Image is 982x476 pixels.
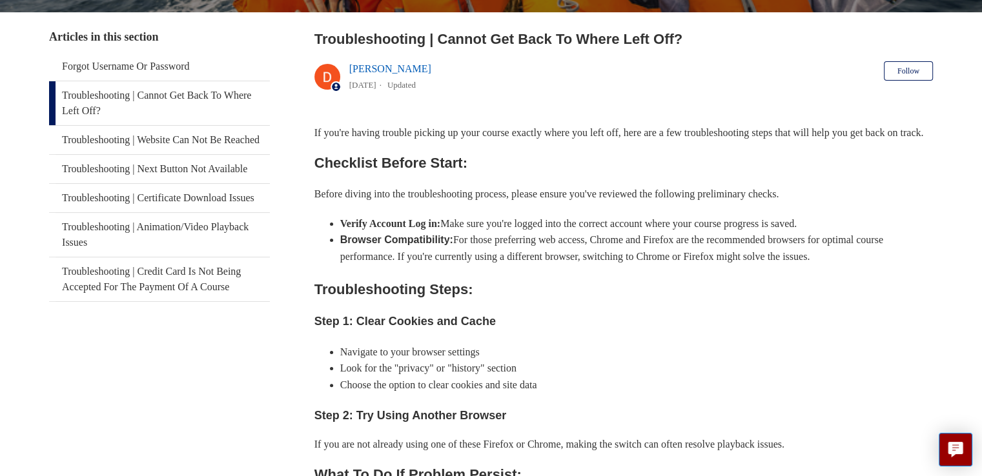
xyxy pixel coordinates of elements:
time: 05/14/2024, 13:31 [349,80,376,90]
li: Updated [387,80,416,90]
p: If you are not already using one of these Firefox or Chrome, making the switch can often resolve ... [314,436,933,453]
span: Articles in this section [49,30,158,43]
h3: Step 1: Clear Cookies and Cache [314,312,933,331]
li: Look for the "privacy" or "history" section [340,360,933,377]
a: Troubleshooting | Credit Card Is Not Being Accepted For The Payment Of A Course [49,257,270,301]
strong: Verify Account Log in: [340,218,440,229]
a: Troubleshooting | Animation/Video Playback Issues [49,213,270,257]
button: Live chat [939,433,972,466]
h2: Checklist Before Start: [314,152,933,174]
a: Troubleshooting | Website Can Not Be Reached [49,126,270,154]
li: For those preferring web access, Chrome and Firefox are the recommended browsers for optimal cour... [340,232,933,264]
li: Choose the option to clear cookies and site data [340,377,933,393]
a: [PERSON_NAME] [349,63,431,74]
a: Troubleshooting | Certificate Download Issues [49,184,270,212]
h2: Troubleshooting | Cannot Get Back To Where Left Off? [314,28,933,50]
a: Forgot Username Or Password [49,52,270,81]
li: Make sure you're logged into the correct account where your course progress is saved. [340,215,933,232]
a: Troubleshooting | Cannot Get Back To Where Left Off? [49,81,270,125]
button: Follow Article [884,61,933,81]
strong: Browser Compatibility: [340,234,453,245]
p: If you're having trouble picking up your course exactly where you left off, here are a few troubl... [314,124,933,141]
h2: Troubleshooting Steps: [314,278,933,301]
p: Before diving into the troubleshooting process, please ensure you've reviewed the following preli... [314,186,933,203]
li: Navigate to your browser settings [340,344,933,361]
h3: Step 2: Try Using Another Browser [314,406,933,425]
a: Troubleshooting | Next Button Not Available [49,155,270,183]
